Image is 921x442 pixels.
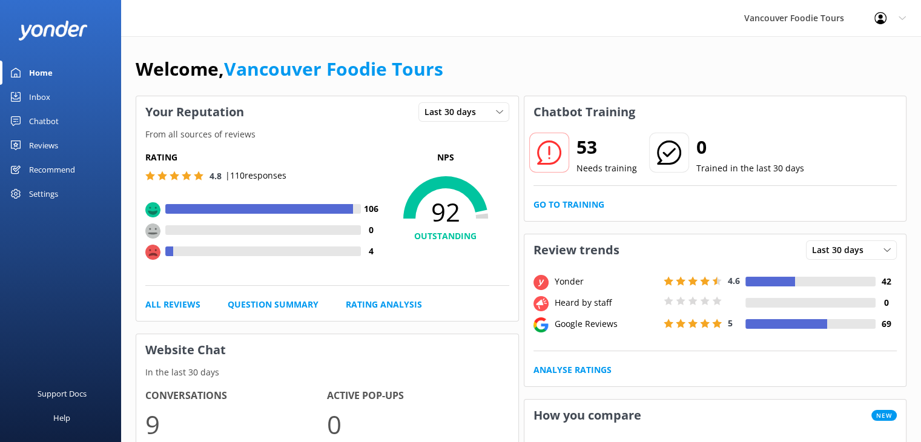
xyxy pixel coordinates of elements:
[29,85,50,109] div: Inbox
[29,182,58,206] div: Settings
[871,410,897,421] span: New
[136,54,443,84] h1: Welcome,
[327,388,509,404] h4: Active Pop-ups
[576,133,637,162] h2: 53
[136,334,518,366] h3: Website Chat
[29,109,59,133] div: Chatbot
[145,388,327,404] h4: Conversations
[552,296,661,309] div: Heard by staff
[576,162,637,175] p: Needs training
[524,400,650,431] h3: How you compare
[29,157,75,182] div: Recommend
[876,317,897,331] h4: 69
[225,169,286,182] p: | 110 responses
[533,363,612,377] a: Analyse Ratings
[18,21,88,41] img: yonder-white-logo.png
[224,56,443,81] a: Vancouver Foodie Tours
[145,298,200,311] a: All Reviews
[382,151,509,164] p: NPS
[552,317,661,331] div: Google Reviews
[524,96,644,128] h3: Chatbot Training
[524,234,629,266] h3: Review trends
[38,381,87,406] div: Support Docs
[424,105,483,119] span: Last 30 days
[29,133,58,157] div: Reviews
[876,296,897,309] h4: 0
[696,133,804,162] h2: 0
[136,128,518,141] p: From all sources of reviews
[728,317,733,329] span: 5
[728,275,740,286] span: 4.6
[533,198,604,211] a: Go to Training
[552,275,661,288] div: Yonder
[382,197,509,227] span: 92
[136,366,518,379] p: In the last 30 days
[812,243,871,257] span: Last 30 days
[346,298,422,311] a: Rating Analysis
[696,162,804,175] p: Trained in the last 30 days
[361,245,382,258] h4: 4
[210,170,222,182] span: 4.8
[145,151,382,164] h5: Rating
[29,61,53,85] div: Home
[53,406,70,430] div: Help
[876,275,897,288] h4: 42
[136,96,253,128] h3: Your Reputation
[382,229,509,243] h4: OUTSTANDING
[361,223,382,237] h4: 0
[228,298,319,311] a: Question Summary
[361,202,382,216] h4: 106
